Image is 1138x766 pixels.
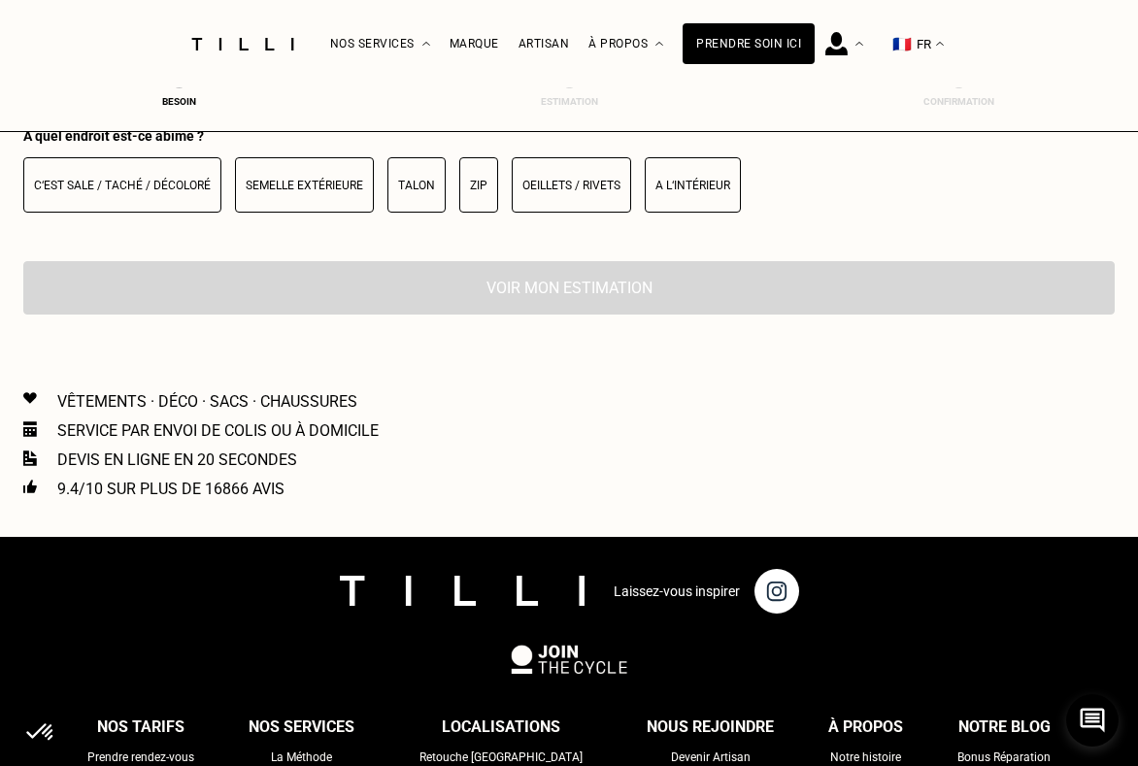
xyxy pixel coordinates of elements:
div: Besoin [140,96,218,107]
img: page instagram de Tilli une retoucherie à domicile [754,569,799,614]
img: logo Tilli [340,576,585,606]
p: Semelle extérieure [246,179,363,192]
div: Nos services [330,1,430,87]
div: Estimation [530,96,608,107]
p: Service par envoi de colis ou à domicile [57,421,379,440]
p: 9.4/10 sur plus de 16866 avis [57,480,284,498]
p: Devis en ligne en 20 secondes [57,450,297,469]
button: A l‘intérieur [645,157,741,213]
a: Marque [450,37,499,50]
img: Icon [23,480,37,493]
button: Zip [459,157,498,213]
div: Nos services [249,713,354,742]
img: Menu déroulant [422,42,430,47]
img: Logo du service de couturière Tilli [184,38,301,50]
p: Oeillets / rivets [522,179,620,192]
img: logo Join The Cycle [511,645,627,674]
img: Icon [23,450,37,466]
a: Prendre soin ici [683,23,815,64]
p: Laissez-vous inspirer [614,583,740,599]
div: Confirmation [920,96,998,107]
button: Talon [387,157,446,213]
p: Vêtements · Déco · Sacs · Chaussures [57,392,357,411]
p: C‘est sale / taché / décoloré [34,179,211,192]
p: A l‘intérieur [655,179,730,192]
img: Menu déroulant [855,42,863,47]
div: Notre blog [958,713,1051,742]
p: Talon [398,179,435,192]
img: Icon [23,421,37,437]
img: Menu déroulant à propos [655,42,663,47]
img: Icon [23,392,37,404]
button: Oeillets / rivets [512,157,631,213]
div: À propos [588,1,663,87]
div: À propos [828,713,903,742]
div: À quel endroit est-ce abîmé ? [23,128,1115,144]
div: Nos tarifs [97,713,184,742]
button: Semelle extérieure [235,157,374,213]
div: Nous rejoindre [647,713,774,742]
img: icône connexion [825,32,848,55]
span: 🇫🇷 [892,35,912,53]
a: Artisan [519,37,570,50]
button: C‘est sale / taché / décoloré [23,157,221,213]
button: 🇫🇷 FR [883,1,954,87]
p: Zip [470,179,487,192]
div: Localisations [442,713,560,742]
img: menu déroulant [936,42,944,47]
